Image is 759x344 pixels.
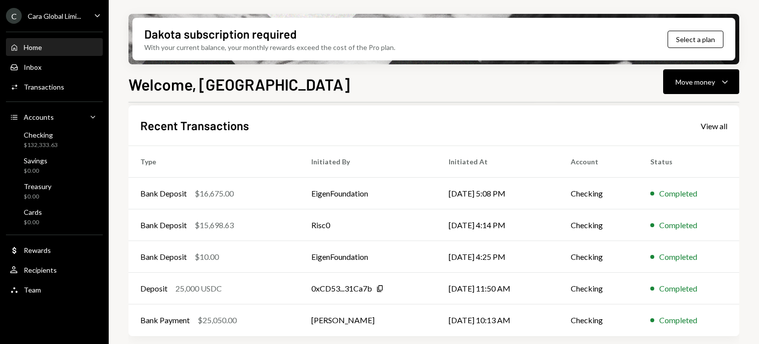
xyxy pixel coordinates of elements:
[24,286,41,294] div: Team
[140,117,249,134] h2: Recent Transactions
[24,141,58,149] div: $132,333.63
[437,273,559,304] td: [DATE] 11:50 AM
[28,12,81,20] div: Cara Global Limi...
[559,178,638,209] td: Checking
[128,74,350,94] h1: Welcome, [GEOGRAPHIC_DATA]
[299,304,437,336] td: [PERSON_NAME]
[6,108,103,126] a: Accounts
[24,156,47,165] div: Savings
[6,78,103,96] a: Transactions
[659,251,697,263] div: Completed
[140,188,187,199] div: Bank Deposit
[437,146,559,178] th: Initiated At
[437,178,559,209] td: [DATE] 5:08 PM
[559,273,638,304] td: Checking
[6,128,103,151] a: Checking$132,333.63
[24,43,42,51] div: Home
[559,209,638,241] td: Checking
[24,246,51,254] div: Rewards
[128,146,299,178] th: Type
[6,153,103,177] a: Savings$0.00
[6,261,103,279] a: Recipients
[663,69,739,94] button: Move money
[659,314,697,326] div: Completed
[559,146,638,178] th: Account
[144,26,296,42] div: Dakota subscription required
[24,208,42,216] div: Cards
[6,205,103,229] a: Cards$0.00
[195,219,234,231] div: $15,698.63
[311,283,372,295] div: 0xCD53...31Ca7b
[24,266,57,274] div: Recipients
[437,304,559,336] td: [DATE] 10:13 AM
[24,167,47,175] div: $0.00
[195,251,219,263] div: $10.00
[559,304,638,336] td: Checking
[299,241,437,273] td: EigenFoundation
[6,38,103,56] a: Home
[24,193,51,201] div: $0.00
[6,241,103,259] a: Rewards
[24,113,54,121] div: Accounts
[638,146,739,178] th: Status
[175,283,222,295] div: 25,000 USDC
[659,219,697,231] div: Completed
[559,241,638,273] td: Checking
[140,283,168,295] div: Deposit
[144,42,395,52] div: With your current balance, your monthly rewards exceed the cost of the Pro plan.
[659,283,697,295] div: Completed
[659,188,697,199] div: Completed
[701,120,727,131] a: View all
[6,179,103,203] a: Treasury$0.00
[198,314,237,326] div: $25,050.00
[6,281,103,298] a: Team
[701,121,727,131] div: View all
[140,219,187,231] div: Bank Deposit
[24,182,51,191] div: Treasury
[668,31,723,48] button: Select a plan
[437,241,559,273] td: [DATE] 4:25 PM
[437,209,559,241] td: [DATE] 4:14 PM
[24,131,58,139] div: Checking
[24,83,64,91] div: Transactions
[6,8,22,24] div: C
[299,178,437,209] td: EigenFoundation
[299,146,437,178] th: Initiated By
[299,209,437,241] td: Risc0
[675,77,715,87] div: Move money
[140,314,190,326] div: Bank Payment
[6,58,103,76] a: Inbox
[24,218,42,227] div: $0.00
[195,188,234,199] div: $16,675.00
[24,63,42,71] div: Inbox
[140,251,187,263] div: Bank Deposit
